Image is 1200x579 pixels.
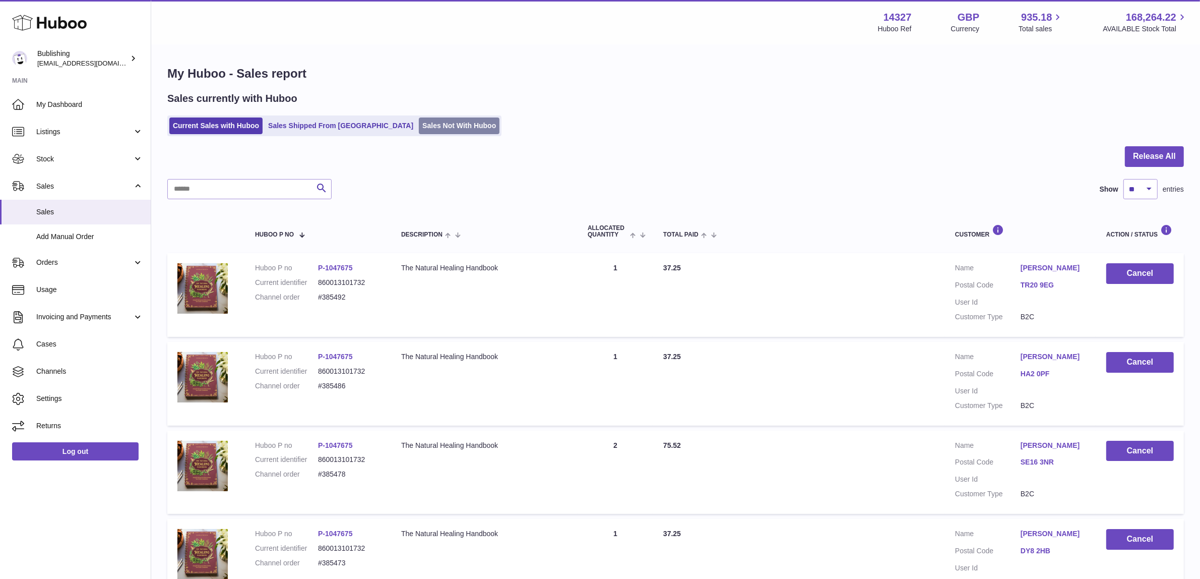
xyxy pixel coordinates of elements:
[1021,280,1086,290] a: TR20 9EG
[955,386,1021,396] dt: User Id
[955,475,1021,484] dt: User Id
[167,66,1184,82] h1: My Huboo - Sales report
[1019,24,1063,34] span: Total sales
[255,455,318,465] dt: Current identifier
[318,264,353,272] a: P-1047675
[955,529,1021,541] dt: Name
[1021,441,1086,450] a: [PERSON_NAME]
[663,530,681,538] span: 37.25
[578,342,653,426] td: 1
[255,529,318,539] dt: Huboo P no
[36,232,143,242] span: Add Manual Order
[955,563,1021,573] dt: User Id
[255,544,318,553] dt: Current identifier
[1103,24,1188,34] span: AVAILABLE Stock Total
[1163,185,1184,194] span: entries
[955,224,1086,238] div: Customer
[1021,401,1086,411] dd: B2C
[318,278,381,287] dd: 860013101732
[1021,457,1086,467] a: SE16 3NR
[318,441,353,449] a: P-1047675
[255,441,318,450] dt: Huboo P no
[1103,11,1188,34] a: 168,264.22 AVAILABLE Stock Total
[255,367,318,376] dt: Current identifier
[318,381,381,391] dd: #385486
[1021,369,1086,379] a: HA2 0PF
[36,100,143,109] span: My Dashboard
[255,381,318,391] dt: Channel order
[36,127,133,137] span: Listings
[955,441,1021,453] dt: Name
[401,352,567,362] div: The Natural Healing Handbook
[1106,352,1174,373] button: Cancel
[12,442,139,460] a: Log out
[955,546,1021,558] dt: Postal Code
[1021,312,1086,322] dd: B2C
[951,24,980,34] div: Currency
[588,225,627,238] span: ALLOCATED Quantity
[1106,441,1174,461] button: Cancel
[1019,11,1063,34] a: 935.18 Total sales
[663,231,699,238] span: Total paid
[578,253,653,337] td: 1
[955,312,1021,322] dt: Customer Type
[955,401,1021,411] dt: Customer Type
[255,231,294,238] span: Huboo P no
[36,367,143,376] span: Channels
[169,118,263,134] a: Current Sales with Huboo
[1106,224,1174,238] div: Action / Status
[255,558,318,568] dt: Channel order
[663,264,681,272] span: 37.25
[401,529,567,539] div: The Natural Healing Handbook
[36,394,143,403] span: Settings
[36,339,143,349] span: Cases
[318,470,381,479] dd: #385478
[955,457,1021,470] dt: Postal Code
[1106,529,1174,550] button: Cancel
[883,11,912,24] strong: 14327
[955,280,1021,293] dt: Postal Code
[36,258,133,267] span: Orders
[955,489,1021,499] dt: Customer Type
[12,51,27,66] img: internalAdmin-14327@internal.huboo.com
[878,24,912,34] div: Huboo Ref
[1100,185,1118,194] label: Show
[1021,352,1086,362] a: [PERSON_NAME]
[37,59,148,67] span: [EMAIL_ADDRESS][DOMAIN_NAME]
[1021,11,1052,24] span: 935.18
[36,182,133,191] span: Sales
[177,263,228,314] img: 1749741825.png
[955,298,1021,307] dt: User Id
[663,353,681,361] span: 37.25
[401,441,567,450] div: The Natural Healing Handbook
[419,118,499,134] a: Sales Not With Huboo
[36,312,133,322] span: Invoicing and Payments
[955,369,1021,381] dt: Postal Code
[1021,263,1086,273] a: [PERSON_NAME]
[167,92,297,105] h2: Sales currently with Huboo
[1021,489,1086,499] dd: B2C
[578,431,653,514] td: 2
[177,352,228,402] img: 1749741825.png
[955,352,1021,364] dt: Name
[255,470,318,479] dt: Channel order
[955,263,1021,275] dt: Name
[1125,146,1184,167] button: Release All
[318,293,381,302] dd: #385492
[318,530,353,538] a: P-1047675
[255,293,318,302] dt: Channel order
[958,11,979,24] strong: GBP
[318,558,381,568] dd: #385473
[265,118,417,134] a: Sales Shipped From [GEOGRAPHIC_DATA]
[36,154,133,164] span: Stock
[318,544,381,553] dd: 860013101732
[663,441,681,449] span: 75.52
[1126,11,1176,24] span: 168,264.22
[255,352,318,362] dt: Huboo P no
[318,367,381,376] dd: 860013101732
[1106,263,1174,284] button: Cancel
[1021,546,1086,556] a: DY8 2HB
[255,278,318,287] dt: Current identifier
[318,353,353,361] a: P-1047675
[255,263,318,273] dt: Huboo P no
